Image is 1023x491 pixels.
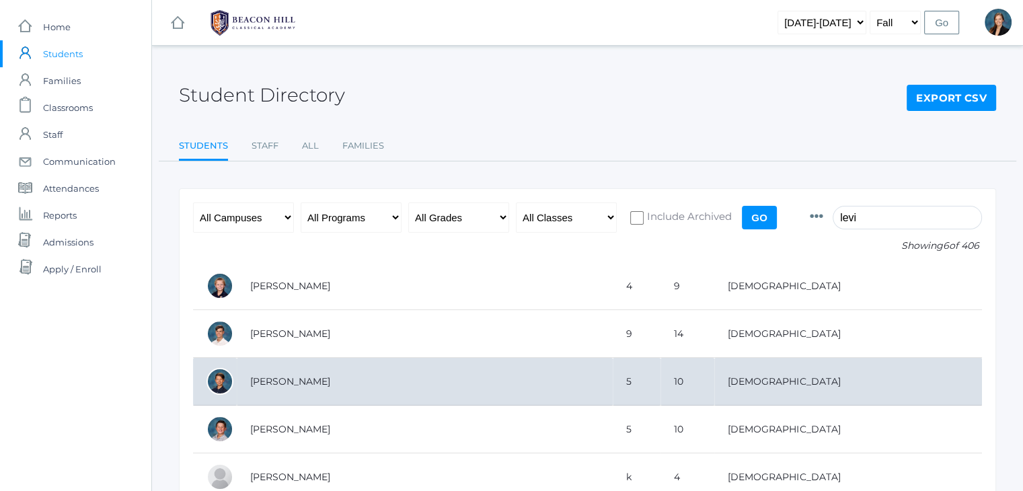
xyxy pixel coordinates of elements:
[342,133,384,159] a: Families
[630,211,644,225] input: Include Archived
[206,463,233,490] div: Levi Lopez
[237,262,613,310] td: [PERSON_NAME]
[43,94,93,121] span: Classrooms
[714,358,982,406] td: [DEMOGRAPHIC_DATA]
[43,229,93,256] span: Admissions
[43,175,99,202] span: Attendances
[43,121,63,148] span: Staff
[237,406,613,453] td: [PERSON_NAME]
[714,310,982,358] td: [DEMOGRAPHIC_DATA]
[660,358,715,406] td: 10
[252,133,278,159] a: Staff
[985,9,1012,36] div: Allison Smith
[43,256,102,282] span: Apply / Enroll
[43,148,116,175] span: Communication
[237,310,613,358] td: [PERSON_NAME]
[613,262,660,310] td: 4
[943,239,949,252] span: 6
[924,11,959,34] input: Go
[714,262,982,310] td: [DEMOGRAPHIC_DATA]
[206,416,233,443] div: Levi Herrera
[237,358,613,406] td: [PERSON_NAME]
[833,206,982,229] input: Filter by name
[613,358,660,406] td: 5
[43,13,71,40] span: Home
[179,133,228,161] a: Students
[810,239,982,253] p: Showing of 406
[43,40,83,67] span: Students
[613,310,660,358] td: 9
[43,202,77,229] span: Reports
[907,85,996,112] a: Export CSV
[660,262,715,310] td: 9
[179,85,345,106] h2: Student Directory
[206,368,233,395] div: Levi Dailey-Langin
[43,67,81,94] span: Families
[714,406,982,453] td: [DEMOGRAPHIC_DATA]
[206,320,233,347] div: Levi Carpenter
[202,6,303,40] img: BHCALogos-05-308ed15e86a5a0abce9b8dd61676a3503ac9727e845dece92d48e8588c001991.png
[613,406,660,453] td: 5
[644,209,732,226] span: Include Archived
[660,406,715,453] td: 10
[302,133,319,159] a: All
[742,206,777,229] input: Go
[660,310,715,358] td: 14
[206,272,233,299] div: Levi Beaty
